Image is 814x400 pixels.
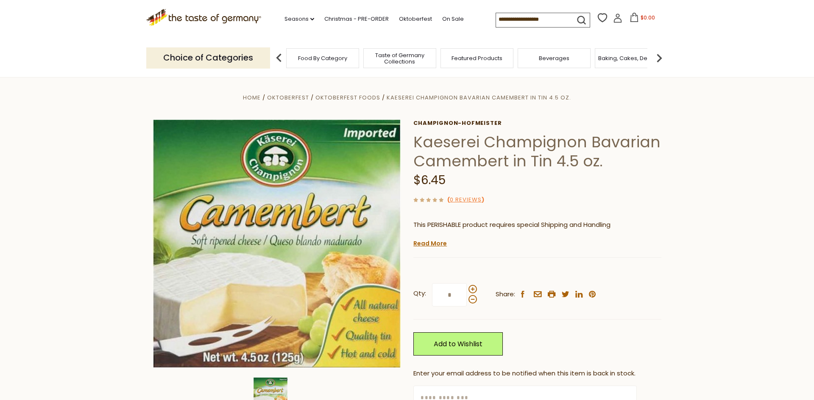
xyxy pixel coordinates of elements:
a: Featured Products [452,55,502,61]
a: Oktoberfest [399,14,432,24]
a: Christmas - PRE-ORDER [324,14,389,24]
a: On Sale [442,14,464,24]
span: ( ) [447,196,484,204]
h1: Kaeserei Champignon Bavarian Camembert in Tin 4.5 oz. [413,132,661,171]
span: $0.00 [641,14,655,21]
a: Home [243,94,261,102]
li: We will ship this product in heat-protective packaging and ice. [421,237,661,247]
p: This PERISHABLE product requires special Shipping and Handling [413,220,661,230]
img: previous arrow [270,50,287,66]
a: Oktoberfest Foods [315,94,380,102]
p: Choice of Categories [146,47,270,68]
a: 0 Reviews [450,196,482,204]
a: Champignon-Hofmeister [413,120,661,127]
img: Champignon Allgaeu Bavarian Camembert in Tin [153,120,401,367]
button: $0.00 [624,13,660,25]
span: Share: [496,289,515,300]
a: Food By Category [298,55,347,61]
a: Add to Wishlist [413,332,503,356]
a: Beverages [539,55,569,61]
input: Qty: [432,283,467,306]
a: Kaeserei Champignon Bavarian Camembert in Tin 4.5 oz. [387,94,571,102]
a: Taste of Germany Collections [366,52,434,65]
a: Seasons [284,14,314,24]
div: Enter your email address to be notified when this item is back in stock. [413,368,661,379]
img: next arrow [651,50,668,66]
span: $6.45 [413,172,446,188]
a: Oktoberfest [267,94,309,102]
a: Baking, Cakes, Desserts [598,55,664,61]
a: Read More [413,239,447,248]
strong: Qty: [413,288,426,299]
